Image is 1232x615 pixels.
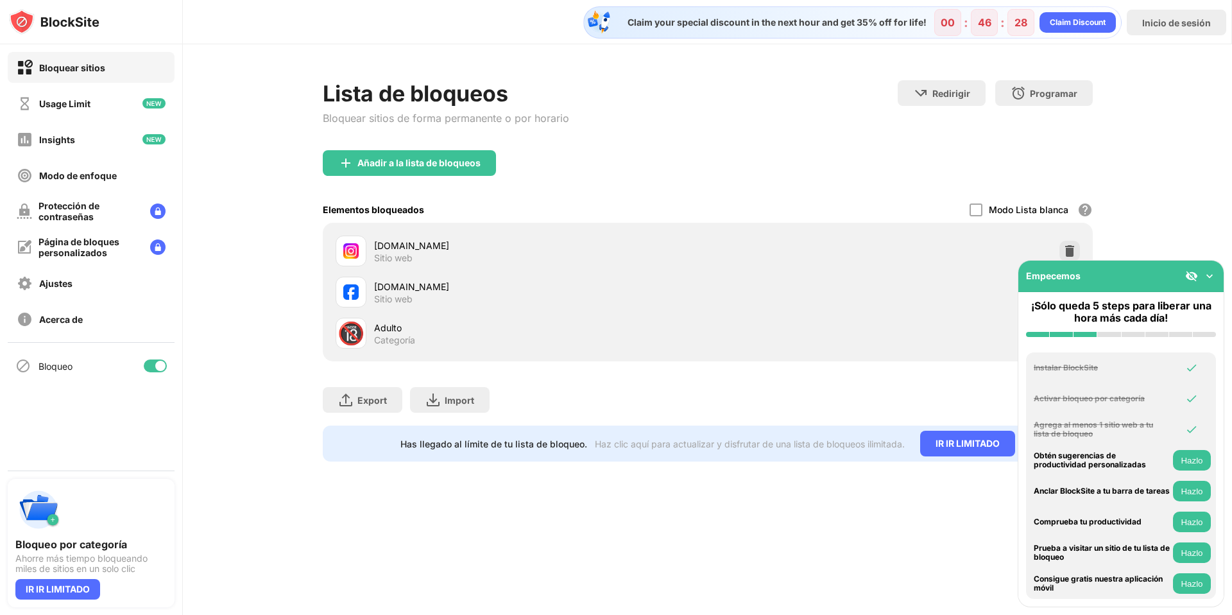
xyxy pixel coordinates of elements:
[1034,575,1170,593] div: Consigue gratis nuestra aplicación móvil
[323,204,424,215] div: Elementos bloqueados
[1173,450,1211,471] button: Hazlo
[150,239,166,255] img: lock-menu.svg
[17,311,33,327] img: about-off.svg
[17,239,32,255] img: customize-block-page-off.svg
[39,314,83,325] div: Acerca de
[142,134,166,144] img: new-icon.svg
[17,204,32,219] img: password-protection-off.svg
[17,96,33,112] img: time-usage-off.svg
[17,132,33,148] img: insights-off.svg
[620,17,927,28] div: Claim your special discount in the next hour and get 35% off for life!
[1173,542,1211,563] button: Hazlo
[445,395,474,406] div: Import
[323,112,569,125] div: Bloquear sitios de forma permanente o por horario
[1034,394,1170,403] div: Activar bloqueo por categoría
[1142,17,1211,28] div: Inicio de sesión
[39,278,73,289] div: Ajustes
[150,204,166,219] img: lock-menu.svg
[1185,361,1198,374] img: omni-check.svg
[39,170,117,181] div: Modo de enfoque
[920,431,1015,456] div: IR IR LIMITADO
[374,293,413,305] div: Sitio web
[1185,270,1198,282] img: eye-not-visible.svg
[9,9,99,35] img: logo-blocksite.svg
[961,12,971,33] div: :
[39,134,75,145] div: Insights
[1173,512,1211,532] button: Hazlo
[17,168,33,184] img: focus-off.svg
[1050,16,1106,29] div: Claim Discount
[595,438,905,449] div: Haz clic aquí para actualizar y disfrutar de una lista de bloqueos ilimitada.
[343,284,359,300] img: favicons
[1203,270,1216,282] img: omni-setup-toggle.svg
[15,358,31,374] img: blocking-icon.svg
[1034,420,1170,439] div: Agrega al menos 1 sitio web a tu lista de bloqueo
[1034,363,1170,372] div: Instalar BlockSite
[998,12,1007,33] div: :
[338,320,364,347] div: 🔞
[15,538,167,551] div: Bloqueo por categoría
[374,239,708,252] div: [DOMAIN_NAME]
[1014,16,1027,29] div: 28
[17,60,33,76] img: block-on.svg
[374,321,708,334] div: Adulto
[374,280,708,293] div: [DOMAIN_NAME]
[1034,517,1170,526] div: Comprueba tu productividad
[586,10,612,35] img: specialOfferDiscount.svg
[357,395,387,406] div: Export
[1173,573,1211,594] button: Hazlo
[323,80,569,107] div: Lista de bloqueos
[1034,544,1170,562] div: Prueba a visitar un sitio de tu lista de bloqueo
[142,98,166,108] img: new-icon.svg
[15,579,100,600] div: IR IR LIMITADO
[932,88,970,99] div: Redirigir
[39,98,90,109] div: Usage Limit
[15,487,62,533] img: push-categories.svg
[989,204,1068,215] div: Modo Lista blanca
[400,438,587,449] div: Has llegado al límite de tu lista de bloqueo.
[17,275,33,291] img: settings-off.svg
[1185,392,1198,405] img: omni-check.svg
[15,553,167,574] div: Ahorre más tiempo bloqueando miles de sitios en un solo clic
[343,243,359,259] img: favicons
[1185,423,1198,436] img: omni-check.svg
[374,334,415,346] div: Categoría
[357,158,481,168] div: Añadir a la lista de bloqueos
[941,16,955,29] div: 00
[978,16,991,29] div: 46
[38,200,140,222] div: Protección de contraseñas
[38,361,73,372] div: Bloqueo
[374,252,413,264] div: Sitio web
[1034,487,1170,496] div: Anclar BlockSite a tu barra de tareas
[1173,481,1211,501] button: Hazlo
[1026,300,1216,324] div: ¡Sólo queda 5 steps para liberar una hora más cada día!
[38,236,140,258] div: Página de bloques personalizados
[1034,451,1170,470] div: Obtén sugerencias de productividad personalizadas
[1030,88,1077,99] div: Programar
[39,62,105,73] div: Bloquear sitios
[1026,270,1081,281] div: Empecemos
